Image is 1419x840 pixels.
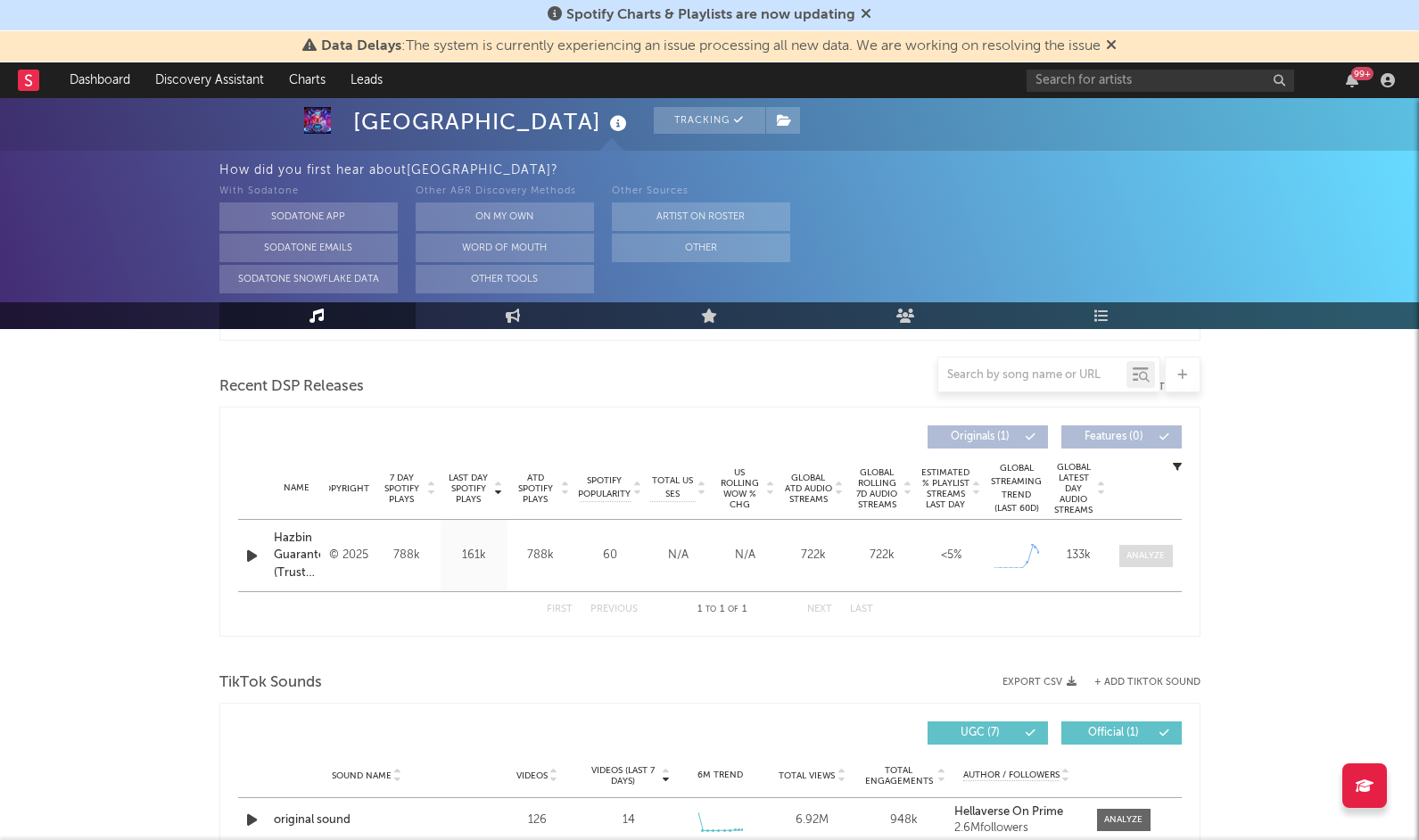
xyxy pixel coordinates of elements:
[939,432,1021,442] span: Originals ( 1 )
[784,473,833,505] span: Global ATD Audio Streams
[416,181,594,202] div: Other A&R Discovery Methods
[219,265,398,293] button: Sodatone Snowflake Data
[566,8,855,22] span: Spotify Charts & Playlists are now updating
[650,474,696,501] span: Total US SES
[1077,678,1200,688] button: + Add TikTok Sound
[1351,67,1374,80] div: 99 +
[954,822,1078,835] div: 2.6M followers
[862,811,945,829] div: 948k
[416,234,594,262] button: Word Of Mouth
[143,62,276,98] a: Discovery Assistant
[771,811,854,829] div: 6.92M
[274,530,321,582] a: Hazbin Guarantee (Trust Us)
[274,811,460,829] a: original sound
[547,605,573,614] button: First
[516,770,548,781] span: Videos
[784,547,844,564] div: 722k
[274,482,321,495] div: Name
[578,474,631,501] span: Spotify Popularity
[679,769,762,782] div: 6M Trend
[1073,432,1155,442] span: Features ( 0 )
[219,181,398,202] div: With Sodatone
[779,770,835,781] span: Total Views
[1061,721,1182,745] button: Official(1)
[57,62,143,98] a: Dashboard
[623,811,635,829] div: 14
[378,473,425,505] span: 7 Day Spotify Plays
[921,547,981,564] div: <5%
[963,770,1060,781] span: Author / Followers
[276,62,338,98] a: Charts
[512,547,570,564] div: 788k
[1073,728,1155,738] span: Official ( 1 )
[1094,678,1200,688] button: + Add TikTok Sound
[1346,73,1358,87] button: 99+
[353,107,631,136] div: [GEOGRAPHIC_DATA]
[1052,462,1095,515] span: Global Latest Day Audio Streams
[378,547,436,564] div: 788k
[612,202,790,231] button: Artist on Roster
[715,547,775,564] div: N/A
[338,62,395,98] a: Leads
[853,467,902,510] span: Global Rolling 7D Audio Streams
[416,202,594,231] button: On My Own
[1052,547,1106,564] div: 133k
[728,605,738,614] span: of
[329,545,368,566] div: © 2025
[587,765,659,786] span: Videos (last 7 days)
[416,265,594,293] button: Other Tools
[939,728,1021,738] span: UGC ( 7 )
[219,234,398,262] button: Sodatone Emails
[921,467,970,510] span: Estimated % Playlist Streams Last Day
[445,473,492,505] span: Last Day Spotify Plays
[321,39,401,54] span: Data Delays
[579,547,641,564] div: 60
[990,462,1044,515] div: Global Streaming Trend (Last 60D)
[590,605,638,614] button: Previous
[861,8,871,22] span: Dismiss
[705,605,716,614] span: to
[612,234,790,262] button: Other
[954,806,1063,818] strong: Hellaverse On Prime
[807,605,832,614] button: Next
[928,425,1048,449] button: Originals(1)
[1027,70,1294,92] input: Search for artists
[1002,677,1077,688] button: Export CSV
[928,721,1048,745] button: UGC(7)
[715,467,764,510] span: US Rolling WoW % Chg
[332,770,392,781] span: Sound Name
[512,473,559,505] span: ATD Spotify Plays
[850,605,873,614] button: Last
[650,547,706,564] div: N/A
[219,202,398,231] button: Sodatone App
[496,811,579,829] div: 126
[1106,39,1117,54] span: Dismiss
[219,672,322,694] span: TikTok Sounds
[862,765,935,786] span: Total Engagements
[938,368,1126,383] input: Search by song name or URL
[654,107,765,134] button: Tracking
[853,547,912,564] div: 722k
[673,599,771,621] div: 1 1 1
[318,483,369,494] span: Copyright
[954,806,1078,819] a: Hellaverse On Prime
[1061,425,1182,449] button: Features(0)
[445,547,503,564] div: 161k
[612,181,790,202] div: Other Sources
[321,39,1101,54] span: : The system is currently experiencing an issue processing all new data. We are working on resolv...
